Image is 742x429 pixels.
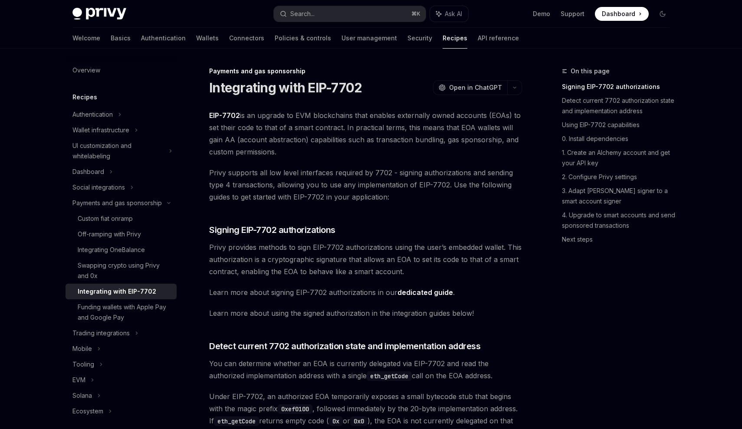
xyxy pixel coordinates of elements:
[533,10,550,18] a: Demo
[209,307,522,319] span: Learn more about using the signed authorization in the integration guides below!
[209,286,522,298] span: Learn more about signing EIP-7702 authorizations in our .
[72,141,164,161] div: UI customization and whitelabeling
[66,299,177,325] a: Funding wallets with Apple Pay and Google Pay
[72,375,85,385] div: EVM
[209,224,335,236] span: Signing EIP-7702 authorizations
[72,28,100,49] a: Welcome
[72,92,97,102] h5: Recipes
[209,241,522,278] span: Privy provides methods to sign EIP-7702 authorizations using the user’s embedded wallet. This aut...
[66,62,177,78] a: Overview
[445,10,462,18] span: Ask AI
[78,260,171,281] div: Swapping crypto using Privy and 0x
[562,132,676,146] a: 0. Install dependencies
[443,28,467,49] a: Recipes
[111,28,131,49] a: Basics
[141,28,186,49] a: Authentication
[562,184,676,208] a: 3. Adapt [PERSON_NAME] signer to a smart account signer
[449,83,502,92] span: Open in ChatGPT
[209,109,522,158] span: is an upgrade to EVM blockchains that enables externally owned accounts (EOAs) to set their code ...
[78,286,156,297] div: Integrating with EIP-7702
[72,344,92,354] div: Mobile
[341,28,397,49] a: User management
[595,7,649,21] a: Dashboard
[72,359,94,370] div: Tooling
[72,390,92,401] div: Solana
[562,233,676,246] a: Next steps
[66,284,177,299] a: Integrating with EIP-7702
[209,80,362,95] h1: Integrating with EIP-7702
[72,198,162,208] div: Payments and gas sponsorship
[562,170,676,184] a: 2. Configure Privy settings
[562,208,676,233] a: 4. Upgrade to smart accounts and send sponsored transactions
[66,258,177,284] a: Swapping crypto using Privy and 0x
[72,65,100,75] div: Overview
[72,167,104,177] div: Dashboard
[561,10,584,18] a: Support
[78,245,145,255] div: Integrating OneBalance
[562,80,676,94] a: Signing EIP-7702 authorizations
[72,125,129,135] div: Wallet infrastructure
[397,288,453,297] a: dedicated guide
[274,6,426,22] button: Search...⌘K
[350,416,368,426] code: 0x0
[411,10,420,17] span: ⌘ K
[229,28,264,49] a: Connectors
[72,406,103,416] div: Ecosystem
[214,416,259,426] code: eth_getCode
[209,167,522,203] span: Privy supports all low level interfaces required by 7702 - signing authorizations and sending typ...
[66,226,177,242] a: Off-ramping with Privy
[407,28,432,49] a: Security
[602,10,635,18] span: Dashboard
[66,211,177,226] a: Custom fiat onramp
[78,302,171,323] div: Funding wallets with Apple Pay and Google Pay
[78,229,141,239] div: Off-ramping with Privy
[430,6,468,22] button: Ask AI
[275,28,331,49] a: Policies & controls
[209,340,480,352] span: Detect current 7702 authorization state and implementation address
[562,118,676,132] a: Using EIP-7702 capabilities
[72,109,113,120] div: Authentication
[433,80,507,95] button: Open in ChatGPT
[66,242,177,258] a: Integrating OneBalance
[209,67,522,75] div: Payments and gas sponsorship
[72,8,126,20] img: dark logo
[196,28,219,49] a: Wallets
[571,66,610,76] span: On this page
[278,404,312,414] code: 0xef0100
[209,111,240,120] a: EIP-7702
[562,94,676,118] a: Detect current 7702 authorization state and implementation address
[72,328,130,338] div: Trading integrations
[367,371,412,381] code: eth_getCode
[72,182,125,193] div: Social integrations
[78,213,133,224] div: Custom fiat onramp
[562,146,676,170] a: 1. Create an Alchemy account and get your API key
[478,28,519,49] a: API reference
[329,416,343,426] code: 0x
[290,9,315,19] div: Search...
[209,357,522,382] span: You can determine whether an EOA is currently delegated via EIP-7702 and read the authorized impl...
[656,7,670,21] button: Toggle dark mode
